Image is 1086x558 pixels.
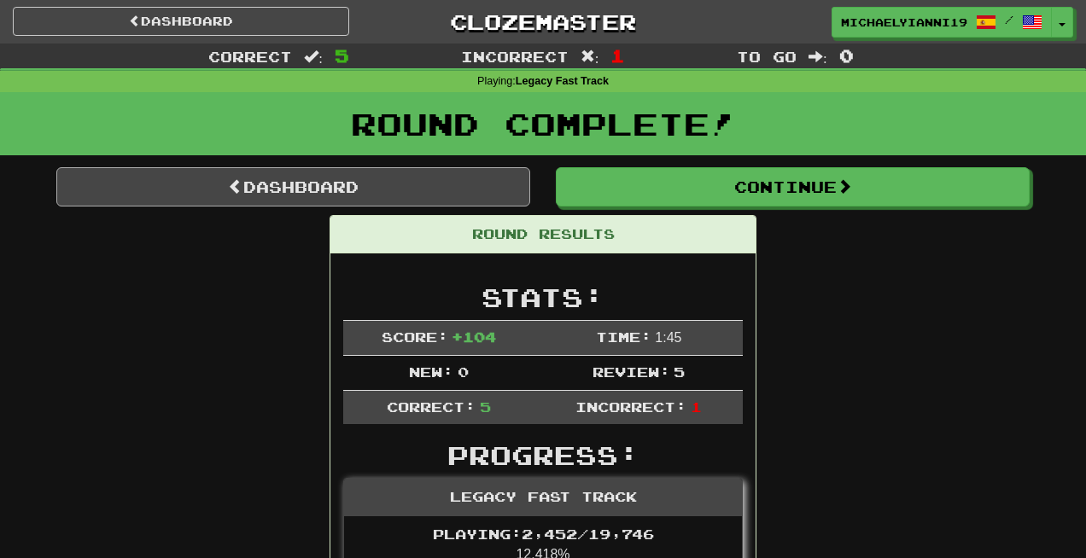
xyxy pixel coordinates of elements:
span: Incorrect [461,48,569,65]
span: / [1005,14,1013,26]
a: MichaelYianni1987 / [832,7,1052,38]
span: : [581,49,599,64]
span: 0 [458,363,469,380]
button: Continue [556,167,1030,206]
span: + 104 [452,328,496,345]
span: To go [737,48,797,65]
span: Time: [596,328,651,345]
span: : [304,49,323,64]
span: MichaelYianni1987 [841,15,967,30]
span: : [809,49,827,64]
h2: Stats: [343,283,743,311]
a: Dashboard [13,7,349,36]
span: 1 [691,398,702,415]
h1: Round Complete! [6,107,1080,141]
span: 5 [335,45,349,66]
div: Round Results [330,216,756,253]
span: Correct: [387,398,476,415]
span: New: [409,363,453,380]
a: Dashboard [56,167,530,206]
span: Correct [208,48,292,65]
a: Clozemaster [375,7,711,37]
span: 5 [674,363,685,380]
span: 0 [839,45,854,66]
span: Score: [382,328,448,345]
h2: Progress: [343,441,743,469]
span: 5 [480,398,491,415]
strong: Legacy Fast Track [516,75,609,87]
div: Legacy Fast Track [344,479,742,516]
span: Incorrect: [575,398,686,415]
span: Review: [593,363,670,380]
span: Playing: 2,452 / 19,746 [433,526,654,542]
span: 1 [610,45,625,66]
span: 1 : 45 [655,330,681,345]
